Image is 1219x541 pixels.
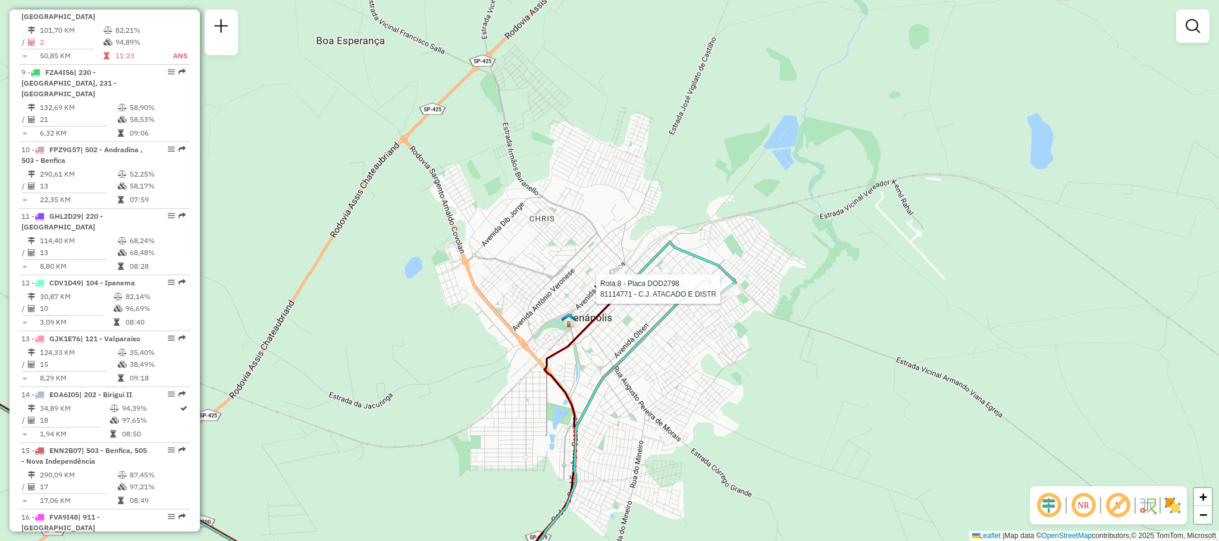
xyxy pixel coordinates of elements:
[28,249,35,256] i: Total de Atividades
[21,278,135,287] span: 12 -
[129,194,186,206] td: 07:59
[21,390,132,399] span: 14 -
[115,36,161,48] td: 94,89%
[118,249,127,256] i: % de utilização da cubagem
[39,50,103,62] td: 50,85 KM
[121,428,179,440] td: 08:50
[21,1,99,21] span: 8 -
[178,146,186,153] em: Rota exportada
[178,391,186,398] em: Rota exportada
[178,446,186,454] em: Rota exportada
[118,361,127,368] i: % de utilização da cubagem
[39,414,109,426] td: 18
[39,291,113,303] td: 30,87 KM
[104,39,112,46] i: % de utilização da cubagem
[39,127,117,139] td: 6,32 KM
[39,235,117,247] td: 114,40 KM
[39,303,113,314] td: 10
[114,319,120,326] i: Tempo total em rota
[39,180,117,192] td: 13
[39,168,117,180] td: 290,61 KM
[21,212,103,231] span: | 220 - [GEOGRAPHIC_DATA]
[178,68,186,76] em: Rota exportada
[972,531,1001,540] a: Leaflet
[129,247,186,259] td: 68,48%
[1002,531,1004,540] span: |
[178,279,186,286] em: Rota exportada
[168,279,175,286] em: Opções
[49,446,82,455] span: ENN2B07
[79,390,132,399] span: | 202 - Birigui II
[28,305,35,312] i: Total de Atividades
[81,278,135,287] span: | 104 - Ipanema
[129,358,186,370] td: 38,49%
[28,171,35,178] i: Distância Total
[39,247,117,259] td: 13
[121,414,179,426] td: 97,65%
[45,68,74,77] span: FZA4I56
[969,531,1219,541] div: Map data © contributors,© 2025 TomTom, Microsoft
[161,50,188,62] td: ANS
[28,237,35,244] i: Distância Total
[115,24,161,36] td: 82,21%
[180,405,187,412] i: Rota otimizada
[39,402,109,414] td: 34,89 KM
[21,481,27,493] td: /
[114,305,123,312] i: % de utilização da cubagem
[129,127,186,139] td: 09:06
[110,417,119,424] i: % de utilização da cubagem
[28,183,35,190] i: Total de Atividades
[21,334,140,343] span: 13 -
[121,402,179,414] td: 94,39%
[129,469,186,481] td: 87,45%
[21,1,99,21] span: | 920 - [GEOGRAPHIC_DATA]
[129,481,186,493] td: 97,21%
[39,24,103,36] td: 101,70 KM
[49,390,79,399] span: EOA6I05
[168,335,175,342] em: Opções
[39,194,117,206] td: 22,35 KM
[21,212,103,231] span: 11 -
[118,349,127,356] i: % de utilização do peso
[129,347,186,358] td: 35,40%
[21,446,147,465] span: 15 -
[1138,496,1157,515] img: Fluxo de ruas
[118,471,127,479] i: % de utilização do peso
[28,471,35,479] i: Distância Total
[21,114,27,125] td: /
[129,235,186,247] td: 68,24%
[1163,496,1182,515] img: Exibir/Ocultar setores
[28,27,35,34] i: Distância Total
[21,414,27,426] td: /
[129,168,186,180] td: 52,25%
[21,303,27,314] td: /
[168,513,175,520] em: Opções
[28,104,35,111] i: Distância Total
[28,483,35,490] i: Total de Atividades
[118,104,127,111] i: % de utilização do peso
[118,183,127,190] i: % de utilização da cubagem
[28,293,35,300] i: Distância Total
[118,116,127,123] i: % de utilização da cubagem
[39,481,117,493] td: 17
[21,260,27,272] td: =
[21,127,27,139] td: =
[1104,491,1132,520] span: Exibir rótulo
[28,361,35,368] i: Total de Atividades
[1035,491,1063,520] span: Ocultar deslocamento
[28,39,35,46] i: Total de Atividades
[125,291,185,303] td: 82,14%
[1181,14,1205,38] a: Exibir filtros
[114,293,123,300] i: % de utilização do peso
[39,114,117,125] td: 21
[45,1,77,10] span: DOD2798
[21,495,27,507] td: =
[118,483,127,490] i: % de utilização da cubagem
[104,52,109,59] i: Tempo total em rota
[39,358,117,370] td: 15
[110,430,116,438] i: Tempo total em rota
[21,68,117,98] span: | 230 - [GEOGRAPHIC_DATA], 231 - [GEOGRAPHIC_DATA]
[21,68,117,98] span: 9 -
[1194,488,1212,506] a: Zoom in
[129,102,186,114] td: 58,90%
